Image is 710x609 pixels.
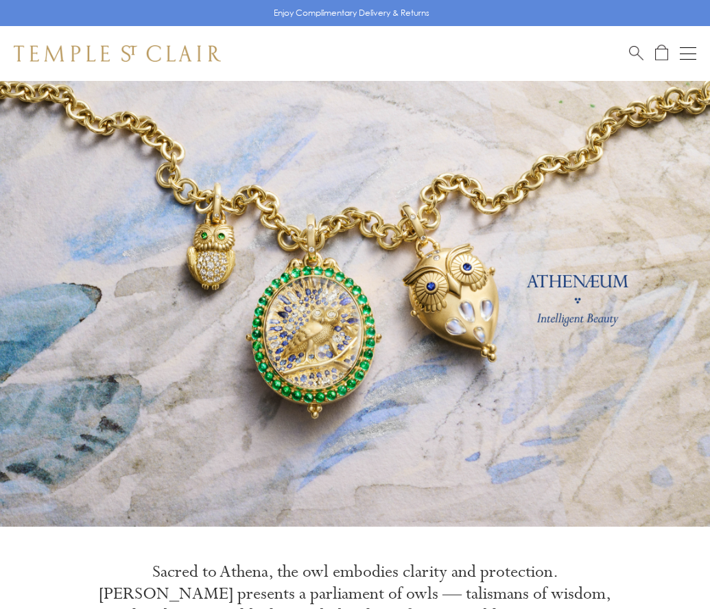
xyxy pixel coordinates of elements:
a: Open Shopping Bag [655,45,668,62]
p: Enjoy Complimentary Delivery & Returns [274,6,429,20]
a: Search [629,45,643,62]
img: Temple St. Clair [14,45,221,62]
button: Open navigation [680,45,696,62]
